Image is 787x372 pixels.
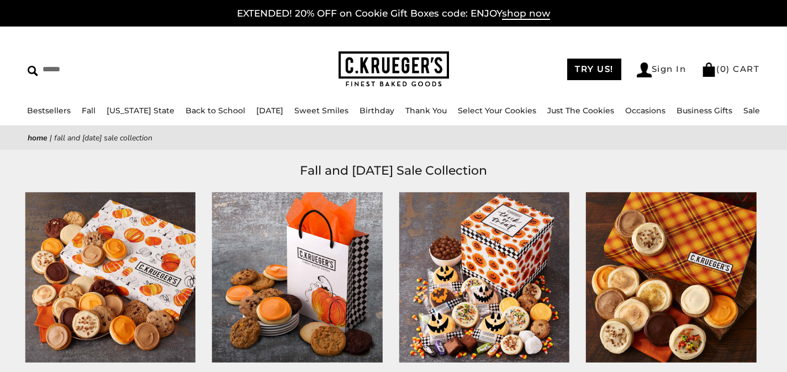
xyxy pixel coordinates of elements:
[586,192,756,362] img: Fall Plaid Cookie Gift Box - Iced Cookies
[567,59,621,80] a: TRY US!
[701,62,716,77] img: Bag
[625,106,665,116] a: Occasions
[743,106,760,116] a: Sale
[27,106,71,116] a: Bestsellers
[637,62,686,77] a: Sign In
[50,133,52,143] span: |
[28,132,759,144] nav: breadcrumbs
[405,106,447,116] a: Thank You
[44,161,743,181] h1: Fall and [DATE] Sale Collection
[54,133,152,143] span: Fall and [DATE] Sale Collection
[677,106,732,116] a: Business Gifts
[294,106,348,116] a: Sweet Smiles
[186,106,245,116] a: Back to School
[547,106,614,116] a: Just The Cookies
[360,106,394,116] a: Birthday
[720,64,727,74] span: 0
[256,106,283,116] a: [DATE]
[25,192,196,362] img: Watercolor Pumpkin Cookie Gift Boxes - Assorted Cookies
[637,62,652,77] img: Account
[399,192,569,362] img: Trick or Treat Gourmet Goodie Box - Cookies and Snacks
[701,64,759,74] a: (0) CART
[339,51,449,87] img: C.KRUEGER'S
[502,8,550,20] span: shop now
[28,133,47,143] a: Home
[82,106,96,116] a: Fall
[458,106,536,116] a: Select Your Cookies
[28,66,38,76] img: Search
[212,192,382,362] img: Watercolor Pumpkin Gift Bag - Select Your Cookies
[237,8,550,20] a: EXTENDED! 20% OFF on Cookie Gift Boxes code: ENJOYshop now
[28,61,199,78] input: Search
[107,106,175,116] a: [US_STATE] State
